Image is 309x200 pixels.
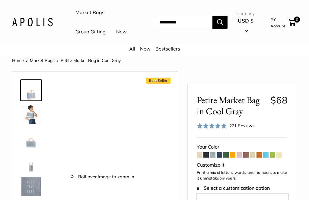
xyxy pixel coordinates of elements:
[21,81,41,100] img: Petite Market Bag in Cool Gray
[61,173,145,181] span: Roll over image to zoom in
[140,46,151,52] a: New
[20,152,42,173] a: Petite Market Bag in Cool Gray
[21,177,41,196] img: Petite Market Bag in Cool Gray
[20,103,42,125] a: Petite Market Bag in Cool Gray
[236,16,255,35] button: USD $
[129,46,135,52] a: All
[12,18,53,26] img: Apolis
[21,153,41,172] img: Petite Market Bag in Cool Gray
[197,143,288,152] div: Your Color
[21,105,41,124] img: Petite Market Bag in Cool Gray
[30,58,55,63] a: Market Bags
[12,58,24,63] a: Home
[75,8,104,17] a: Market Bags
[12,57,121,64] nav: Breadcrumb
[270,15,285,30] a: My Account
[75,27,106,36] a: Group Gifting
[288,19,296,26] a: 0
[294,17,300,23] span: 0
[229,123,254,128] span: 221 Reviews
[212,16,228,29] button: Search
[116,27,127,36] a: New
[21,129,41,148] img: Petite Market Bag in Cool Gray
[197,170,288,181] p: Print a mix of letters, words, and numbers to make it unmistakably yours.
[155,16,212,29] input: Search...
[20,79,42,101] a: Petite Market Bag in Cool Gray
[20,176,42,197] a: Petite Market Bag in Cool Gray
[20,128,42,149] a: Petite Market Bag in Cool Gray
[238,17,253,24] span: USD $
[155,46,180,52] a: Bestsellers
[197,185,269,191] span: Select a customization option
[197,94,266,117] span: Petite Market Bag in Cool Gray
[197,161,288,170] div: Customize It
[270,94,288,106] span: $68
[146,78,170,84] span: Best Seller
[236,9,255,18] span: Currency
[61,58,121,63] span: Petite Market Bag in Cool Gray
